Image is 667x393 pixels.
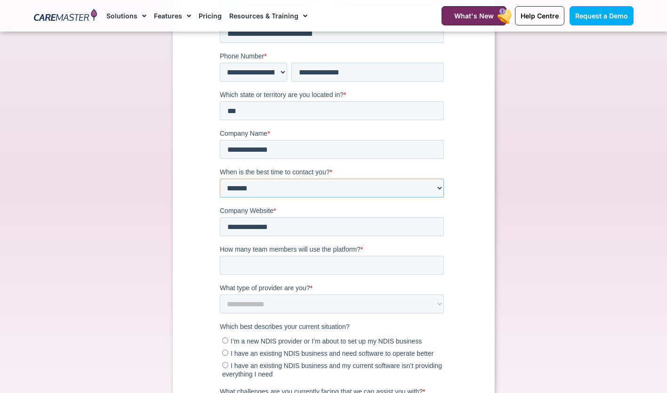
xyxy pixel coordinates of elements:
[34,9,97,23] img: CareMaster Logo
[515,6,564,25] a: Help Centre
[454,12,494,20] span: What's New
[442,6,506,25] a: What's New
[575,12,628,20] span: Request a Demo
[570,6,634,25] a: Request a Demo
[521,12,559,20] span: Help Centre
